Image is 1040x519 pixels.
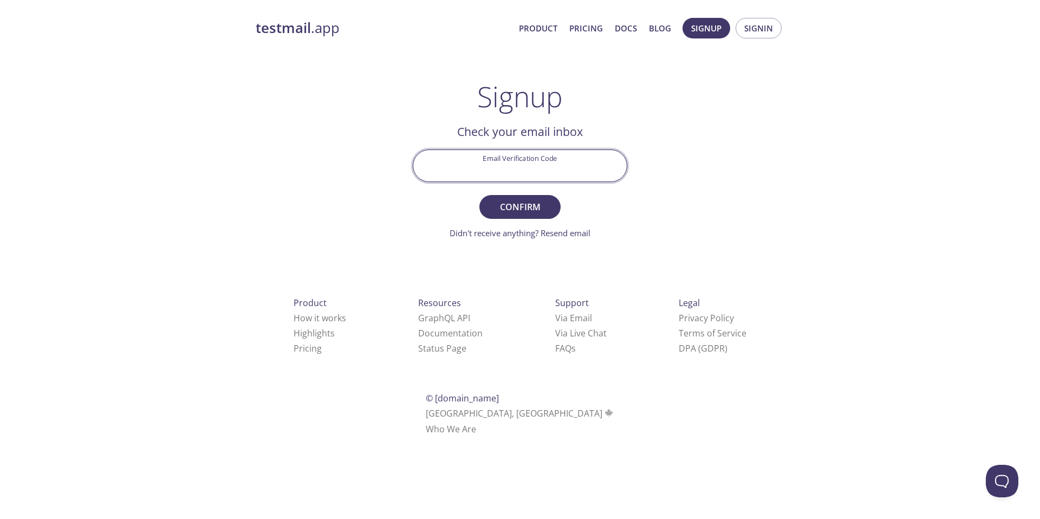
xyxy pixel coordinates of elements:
[413,122,627,141] h2: Check your email inbox
[294,312,346,324] a: How it works
[256,19,510,37] a: testmail.app
[555,312,592,324] a: Via Email
[569,21,603,35] a: Pricing
[450,228,590,238] a: Didn't receive anything? Resend email
[679,327,746,339] a: Terms of Service
[479,195,561,219] button: Confirm
[426,407,615,419] span: [GEOGRAPHIC_DATA], [GEOGRAPHIC_DATA]
[426,392,499,404] span: © [DOMAIN_NAME]
[426,423,476,435] a: Who We Are
[691,21,721,35] span: Signup
[256,18,311,37] strong: testmail
[679,342,727,354] a: DPA (GDPR)
[555,342,576,354] a: FAQ
[294,327,335,339] a: Highlights
[744,21,773,35] span: Signin
[294,342,322,354] a: Pricing
[555,327,607,339] a: Via Live Chat
[519,21,557,35] a: Product
[477,80,563,113] h1: Signup
[294,297,327,309] span: Product
[615,21,637,35] a: Docs
[418,297,461,309] span: Resources
[649,21,671,35] a: Blog
[418,312,470,324] a: GraphQL API
[418,327,483,339] a: Documentation
[682,18,730,38] button: Signup
[571,342,576,354] span: s
[986,465,1018,497] iframe: Help Scout Beacon - Open
[491,199,549,215] span: Confirm
[555,297,589,309] span: Support
[679,312,734,324] a: Privacy Policy
[679,297,700,309] span: Legal
[736,18,782,38] button: Signin
[418,342,466,354] a: Status Page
